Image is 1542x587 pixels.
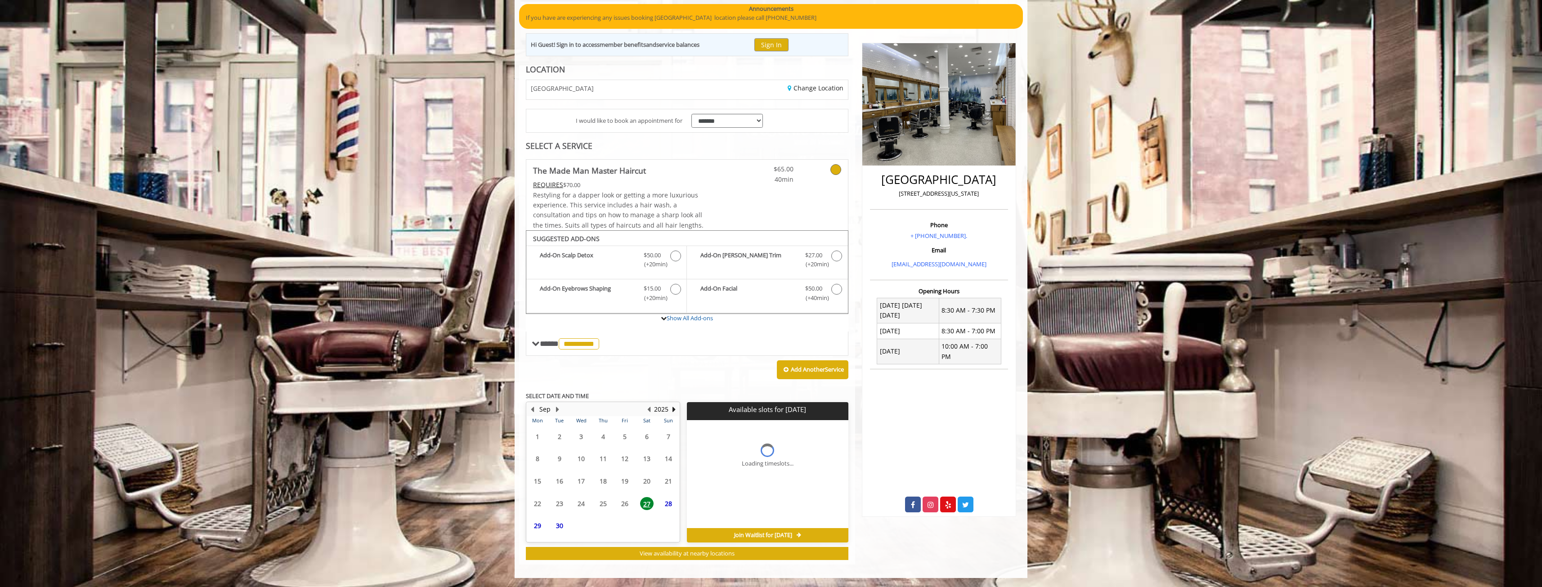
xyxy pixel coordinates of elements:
button: Previous Year [645,404,652,414]
b: Add-On [PERSON_NAME] Trim [700,251,796,269]
span: [GEOGRAPHIC_DATA] [531,85,594,92]
td: [DATE] [877,323,939,339]
button: Sep [539,404,551,414]
span: $65.00 [740,164,793,174]
span: 40min [740,175,793,184]
h3: Opening Hours [870,288,1008,294]
span: 30 [553,519,566,532]
h2: [GEOGRAPHIC_DATA] [872,173,1006,186]
td: 8:30 AM - 7:00 PM [939,323,1001,339]
div: Hi Guest! Sign in to access and [531,40,699,49]
td: Select day27 [636,492,657,515]
div: $70.00 [533,180,714,190]
th: Fri [614,416,636,425]
span: View availability at nearby locations [640,549,735,557]
button: View availability at nearby locations [526,547,848,560]
button: Next Month [554,404,561,414]
span: $15.00 [644,284,661,293]
span: $27.00 [805,251,822,260]
p: If you have are experiencing any issues booking [GEOGRAPHIC_DATA] location please call [PHONE_NUM... [526,13,1016,22]
b: member benefits [600,40,646,49]
span: 29 [531,519,544,532]
b: SELECT DATE AND TIME [526,392,589,400]
p: [STREET_ADDRESS][US_STATE] [872,189,1006,198]
div: Loading timeslots... [742,459,793,468]
td: [DATE] [877,339,939,364]
span: (+20min ) [639,260,666,269]
span: (+40min ) [800,293,827,303]
div: SELECT A SERVICE [526,142,848,150]
button: Next Year [670,404,677,414]
span: (+20min ) [639,293,666,303]
a: + [PHONE_NUMBER]. [910,232,967,240]
span: Restyling for a dapper look or getting a more luxurious experience. This service includes a hair ... [533,191,704,229]
th: Sat [636,416,657,425]
span: 28 [662,497,675,510]
span: $50.00 [644,251,661,260]
b: Add Another Service [791,365,844,373]
td: Select day28 [658,492,680,515]
span: 27 [640,497,654,510]
div: The Made Man Master Haircut Add-onS [526,230,848,314]
button: Add AnotherService [777,360,848,379]
b: Add-On Scalp Detox [540,251,635,269]
h3: Phone [872,222,1006,228]
th: Wed [570,416,592,425]
button: Sign In [754,38,789,51]
b: LOCATION [526,64,565,75]
th: Tue [548,416,570,425]
button: Previous Month [529,404,536,414]
a: Change Location [788,84,843,92]
span: I would like to book an appointment for [576,116,682,125]
th: Sun [658,416,680,425]
th: Mon [527,416,548,425]
td: Select day30 [548,515,570,537]
label: Add-On Scalp Detox [531,251,682,272]
a: Show All Add-ons [667,314,713,322]
span: (+20min ) [800,260,827,269]
span: This service needs some Advance to be paid before we block your appointment [533,180,563,189]
td: [DATE] [DATE] [DATE] [877,298,939,323]
label: Add-On Facial [691,284,843,305]
span: $50.00 [805,284,822,293]
span: Join Waitlist for [DATE] [734,532,792,539]
b: The Made Man Master Haircut [533,164,646,177]
b: Add-On Facial [700,284,796,303]
th: Thu [592,416,614,425]
h3: Email [872,247,1006,253]
b: Announcements [749,4,793,13]
p: Available slots for [DATE] [690,406,844,413]
b: SUGGESTED ADD-ONS [533,234,600,243]
td: 8:30 AM - 7:30 PM [939,298,1001,323]
td: Select day29 [527,515,548,537]
td: 10:00 AM - 7:00 PM [939,339,1001,364]
label: Add-On Beard Trim [691,251,843,272]
a: [EMAIL_ADDRESS][DOMAIN_NAME] [892,260,986,268]
b: service balances [656,40,699,49]
button: 2025 [654,404,668,414]
b: Add-On Eyebrows Shaping [540,284,635,303]
label: Add-On Eyebrows Shaping [531,284,682,305]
